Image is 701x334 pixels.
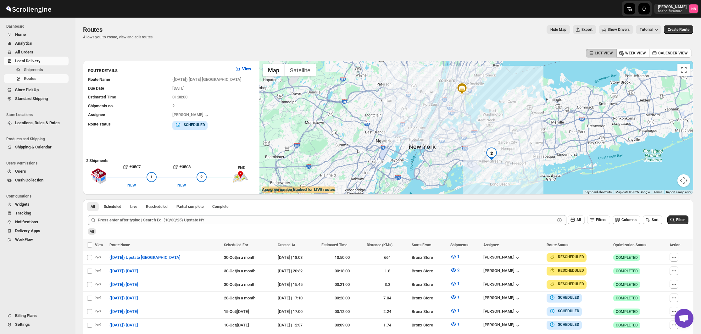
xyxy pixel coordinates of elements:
[157,162,207,172] button: #3508
[483,268,521,275] div: [PERSON_NAME]
[6,24,71,29] span: Dashboard
[558,309,579,313] b: SCHEDULED
[615,190,650,194] span: Map data ©2025 Google
[106,320,142,330] button: ([DATE]) [DATE]
[654,4,698,14] button: User menu
[668,27,689,32] span: Create Route
[261,186,282,194] img: Google
[278,254,318,261] div: [DATE] | 18:03
[412,254,446,261] div: Bronx Store
[483,322,521,329] button: [PERSON_NAME]
[636,25,661,34] button: Tutorial
[596,218,606,222] span: Filters
[447,265,463,275] button: 2
[447,319,463,329] button: 1
[109,254,181,261] span: ([DATE]) Upstate [GEOGRAPHIC_DATA]
[224,282,255,287] span: 30-Oct | in a month
[107,162,157,172] button: #3507
[412,309,446,315] div: Bronx Store
[447,252,463,262] button: 1
[224,243,248,247] span: Scheduled For
[233,171,248,183] img: trip_end.png
[278,322,318,328] div: [DATE] | 12:37
[129,164,141,169] b: #3507
[483,255,521,261] button: [PERSON_NAME]
[88,95,116,99] span: Estimated Time
[4,311,69,320] button: Billing Plans
[321,281,363,288] div: 00:21:00
[549,321,579,328] button: SCHEDULED
[278,295,318,301] div: [DATE] | 17:10
[457,281,459,286] span: 1
[412,322,446,328] div: Bronx Store
[666,190,691,194] a: Report a map error
[15,313,37,318] span: Billing Plans
[549,294,579,301] button: SCHEDULED
[176,204,203,209] span: Partial complete
[412,281,446,288] div: Bronx Store
[4,218,69,226] button: Notifications
[321,243,347,247] span: Estimated Time
[24,67,43,72] span: Shipments
[4,48,69,57] button: All Orders
[278,243,295,247] span: Created At
[667,215,688,224] button: Filter
[106,253,184,263] button: ([DATE]) Upstate [GEOGRAPHIC_DATA]
[585,190,612,194] button: Keyboard shortcuts
[95,243,103,247] span: View
[4,320,69,329] button: Settings
[106,293,142,303] button: ([DATE]) [DATE]
[231,64,255,74] button: View
[4,143,69,152] button: Shipping & Calendar
[549,308,579,314] button: SCHEDULED
[547,243,568,247] span: Route Status
[172,112,210,119] button: [PERSON_NAME]
[450,243,468,247] span: Shipments
[586,49,617,58] button: LIST VIEW
[573,25,596,34] button: Export
[367,281,408,288] div: 3.3
[88,68,230,74] h3: ROUTE DETAILS
[485,148,498,160] div: 2
[658,51,688,56] span: CALENDER VIEW
[4,65,69,74] button: Shipments
[483,243,499,247] span: Assignee
[691,7,696,11] text: NB
[83,26,103,33] span: Routes
[88,103,114,108] span: Shipments no.
[109,295,138,301] span: ([DATE]) [DATE]
[676,218,685,222] span: Filter
[649,49,692,58] button: CALENDER VIEW
[4,235,69,244] button: WorkFlow
[224,323,249,327] span: 10-Oct | [DATE]
[15,58,41,63] span: Local Delivery
[677,174,690,187] button: Map camera controls
[15,228,40,233] span: Delivery Apps
[24,76,36,81] span: Routes
[616,269,638,274] span: COMPLETED
[549,281,584,287] button: RESCHEDULED
[616,323,638,328] span: COMPLETED
[558,255,584,259] b: RESCHEDULED
[608,27,630,32] span: Show Drivers
[238,165,256,171] div: END
[664,25,693,34] button: Create Route
[652,218,659,222] span: Sort
[15,178,43,182] span: Cash Collection
[483,295,521,302] button: [PERSON_NAME]
[150,175,153,179] span: 1
[6,161,71,166] span: Users Permissions
[88,86,104,91] span: Due Date
[4,30,69,39] button: Home
[654,190,662,194] a: Terms (opens in new tab)
[4,209,69,218] button: Tracking
[278,309,318,315] div: [DATE] | 17:00
[15,211,31,215] span: Tracking
[127,182,136,188] div: NEW
[224,269,255,273] span: 30-Oct | in a month
[200,175,203,179] span: 2
[658,4,687,9] p: [PERSON_NAME]
[558,282,584,286] b: RESCHEDULED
